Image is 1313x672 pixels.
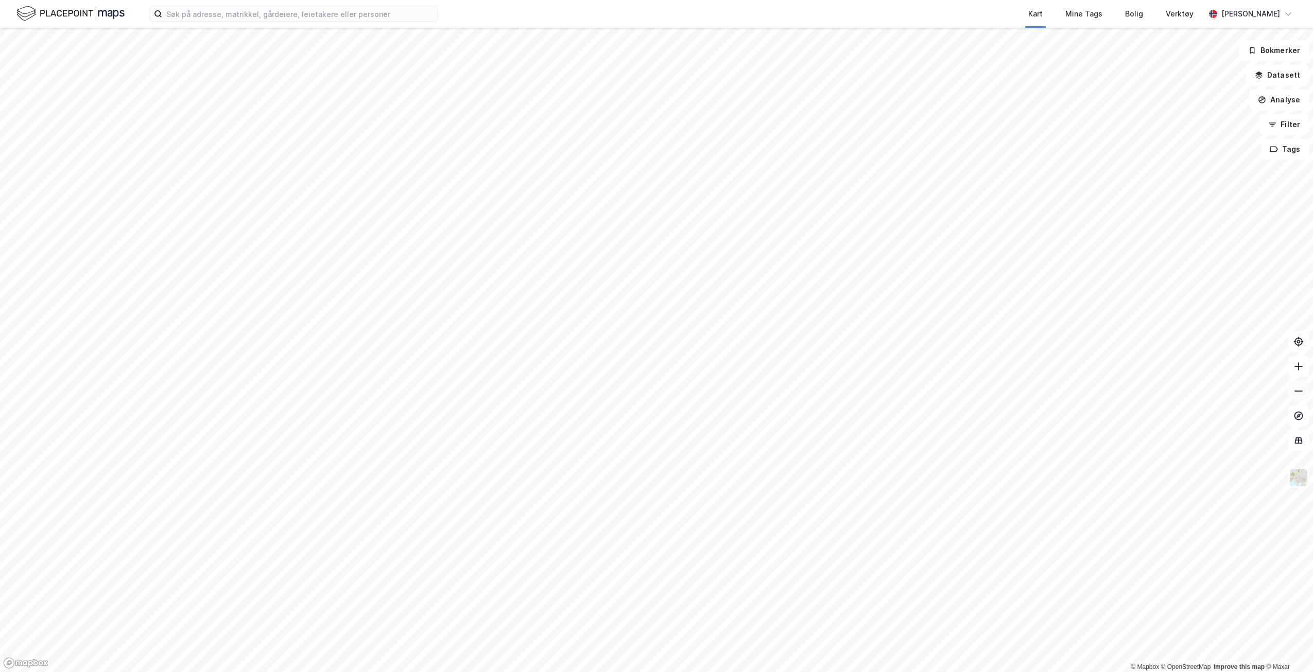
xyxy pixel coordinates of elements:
[1249,90,1309,110] button: Analyse
[1259,114,1309,135] button: Filter
[1262,623,1313,672] iframe: Chat Widget
[3,657,48,669] a: Mapbox homepage
[1161,663,1211,670] a: OpenStreetMap
[1131,663,1159,670] a: Mapbox
[1239,40,1309,61] button: Bokmerker
[1028,8,1043,20] div: Kart
[1261,139,1309,160] button: Tags
[1125,8,1143,20] div: Bolig
[1214,663,1265,670] a: Improve this map
[1246,65,1309,85] button: Datasett
[1065,8,1102,20] div: Mine Tags
[16,5,125,23] img: logo.f888ab2527a4732fd821a326f86c7f29.svg
[1166,8,1194,20] div: Verktøy
[162,6,437,22] input: Søk på adresse, matrikkel, gårdeiere, leietakere eller personer
[1221,8,1280,20] div: [PERSON_NAME]
[1289,468,1308,487] img: Z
